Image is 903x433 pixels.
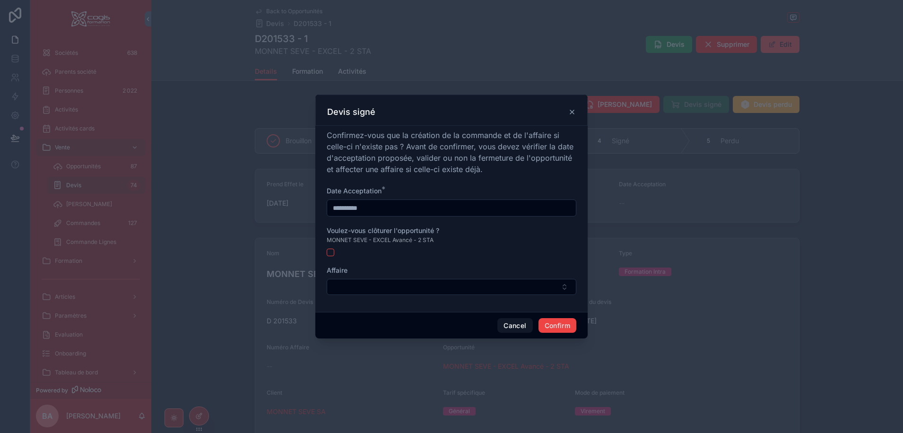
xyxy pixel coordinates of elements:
[327,279,576,295] button: Select Button
[497,318,532,333] button: Cancel
[327,130,573,174] span: Confirmez-vous que la création de la commande et de l'affaire si celle-ci n'existe pas ? Avant de...
[327,266,347,274] span: Affaire
[327,106,375,118] h3: Devis signé
[327,226,439,234] span: Voulez-vous clôturer l'opportunité ?
[538,318,576,333] button: Confirm
[327,236,434,244] span: MONNET SEVE - EXCEL Avancé - 2 STA
[327,187,382,195] span: Date Acceptation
